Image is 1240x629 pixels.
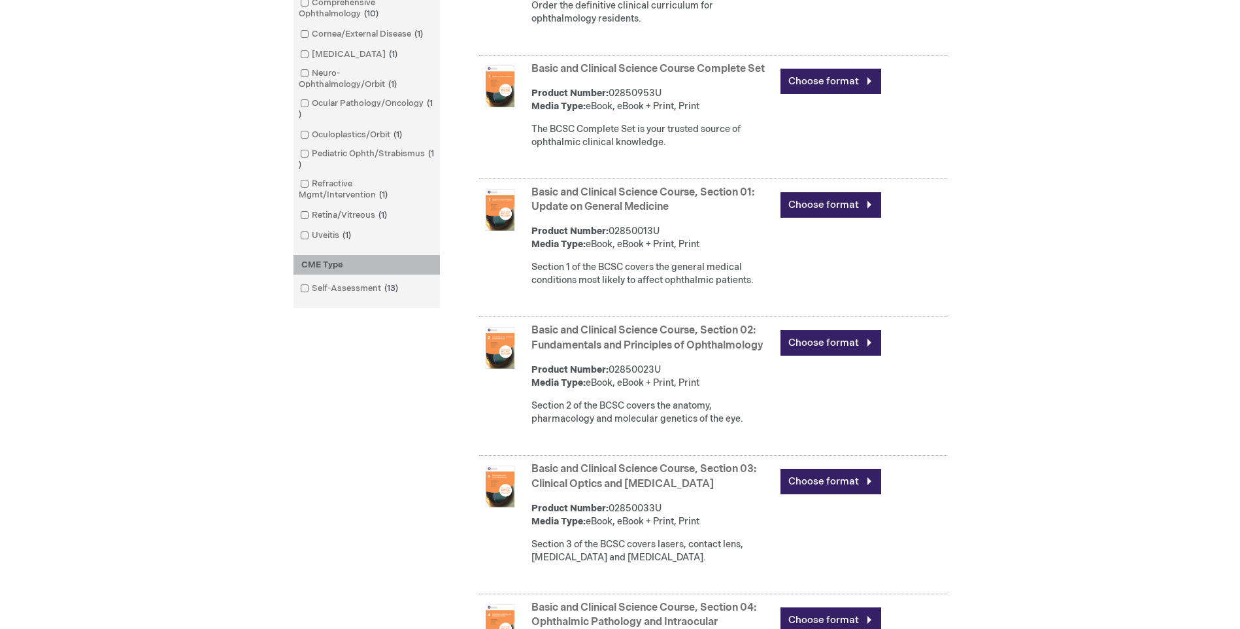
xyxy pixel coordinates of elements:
[297,28,428,41] a: Cornea/External Disease1
[376,190,391,200] span: 1
[780,69,881,94] a: Choose format
[293,255,440,275] div: CME Type
[411,29,426,39] span: 1
[780,192,881,218] a: Choose format
[479,327,521,369] img: Basic and Clinical Science Course, Section 02: Fundamentals and Principles of Ophthalmology
[299,98,433,120] span: 1
[479,189,521,231] img: Basic and Clinical Science Course, Section 01: Update on General Medicine
[479,65,521,107] img: Basic and Clinical Science Course Complete Set
[531,101,586,112] strong: Media Type:
[297,282,403,295] a: Self-Assessment13
[531,226,609,237] strong: Product Number:
[375,210,390,220] span: 1
[531,516,586,527] strong: Media Type:
[297,229,356,242] a: Uveitis1
[299,148,434,170] span: 1
[531,399,774,426] div: Section 2 of the BCSC covers the anatomy, pharmacology and molecular genetics of the eye.
[297,178,437,201] a: Refractive Mgmt/Intervention1
[531,63,765,75] a: Basic and Clinical Science Course Complete Set
[381,283,401,294] span: 13
[297,148,437,171] a: Pediatric Ophth/Strabismus1
[531,87,774,113] div: 02850953U eBook, eBook + Print, Print
[531,377,586,388] strong: Media Type:
[531,364,609,375] strong: Product Number:
[479,466,521,507] img: Basic and Clinical Science Course, Section 03: Clinical Optics and Vision Rehabilitation
[531,225,774,251] div: 02850013U eBook, eBook + Print, Print
[531,261,774,287] div: Section 1 of the BCSC covers the general medical conditions most likely to affect ophthalmic pati...
[386,49,401,59] span: 1
[390,129,405,140] span: 1
[361,8,382,19] span: 10
[297,67,437,91] a: Neuro-Ophthalmology/Orbit1
[385,79,400,90] span: 1
[531,364,774,390] div: 02850023U eBook, eBook + Print, Print
[531,502,774,528] div: 02850033U eBook, eBook + Print, Print
[339,230,354,241] span: 1
[531,463,756,490] a: Basic and Clinical Science Course, Section 03: Clinical Optics and [MEDICAL_DATA]
[297,129,407,141] a: Oculoplastics/Orbit1
[531,88,609,99] strong: Product Number:
[297,97,437,121] a: Ocular Pathology/Oncology1
[531,503,609,514] strong: Product Number:
[531,324,763,352] a: Basic and Clinical Science Course, Section 02: Fundamentals and Principles of Ophthalmology
[531,538,774,564] div: Section 3 of the BCSC covers lasers, contact lens, [MEDICAL_DATA] and [MEDICAL_DATA].
[531,123,774,149] div: The BCSC Complete Set is your trusted source of ophthalmic clinical knowledge.
[780,469,881,494] a: Choose format
[297,209,392,222] a: Retina/Vitreous1
[297,48,403,61] a: [MEDICAL_DATA]1
[780,330,881,356] a: Choose format
[531,239,586,250] strong: Media Type:
[531,186,754,214] a: Basic and Clinical Science Course, Section 01: Update on General Medicine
